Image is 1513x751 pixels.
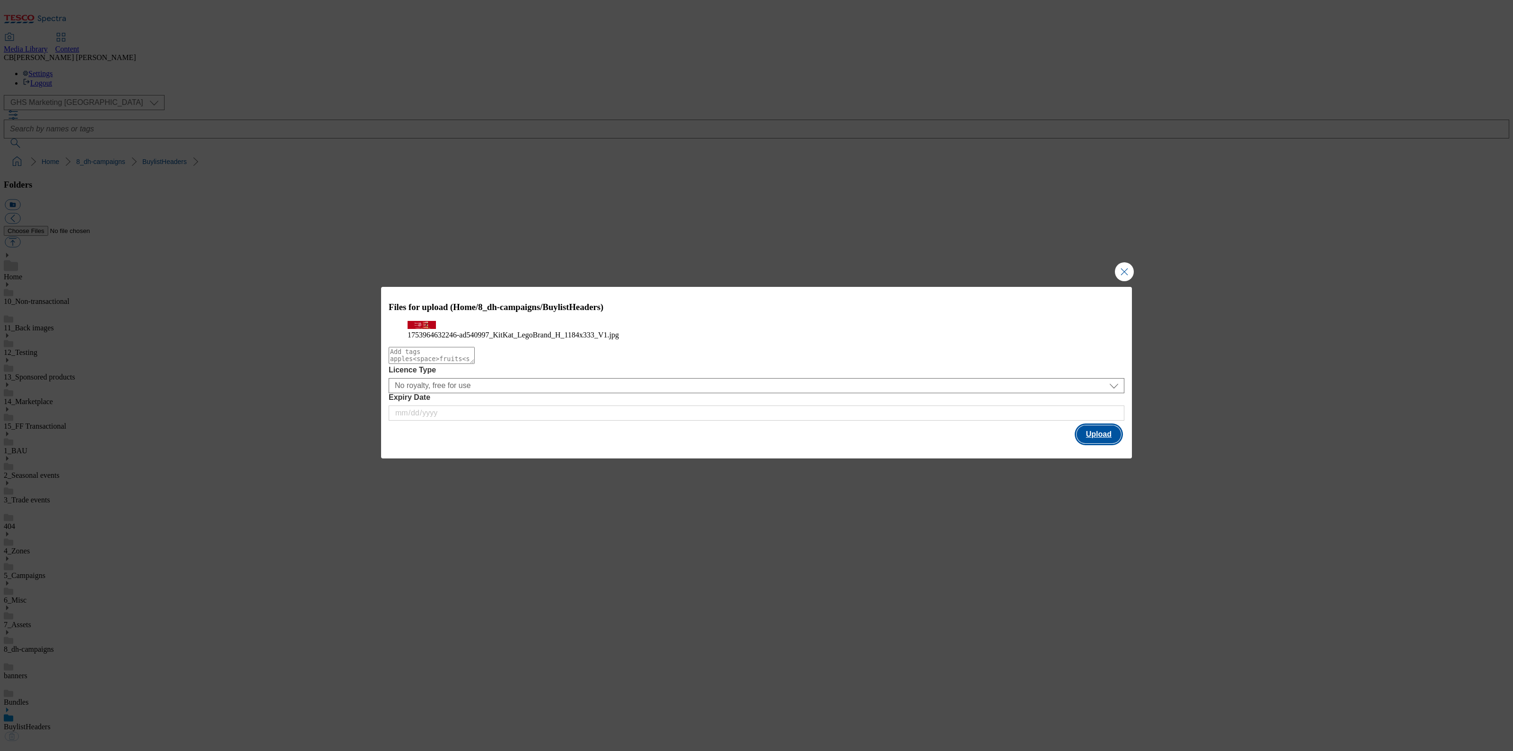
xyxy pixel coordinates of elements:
[1077,425,1121,443] button: Upload
[1115,262,1134,281] button: Close Modal
[389,393,1124,402] label: Expiry Date
[408,331,1105,339] figcaption: 1753964632246-ad540997_KitKat_LegoBrand_H_1184x333_V1.jpg
[389,366,1124,374] label: Licence Type
[408,321,436,329] img: preview
[389,302,1124,312] h3: Files for upload (Home/8_dh-campaigns/BuylistHeaders)
[381,287,1132,459] div: Modal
